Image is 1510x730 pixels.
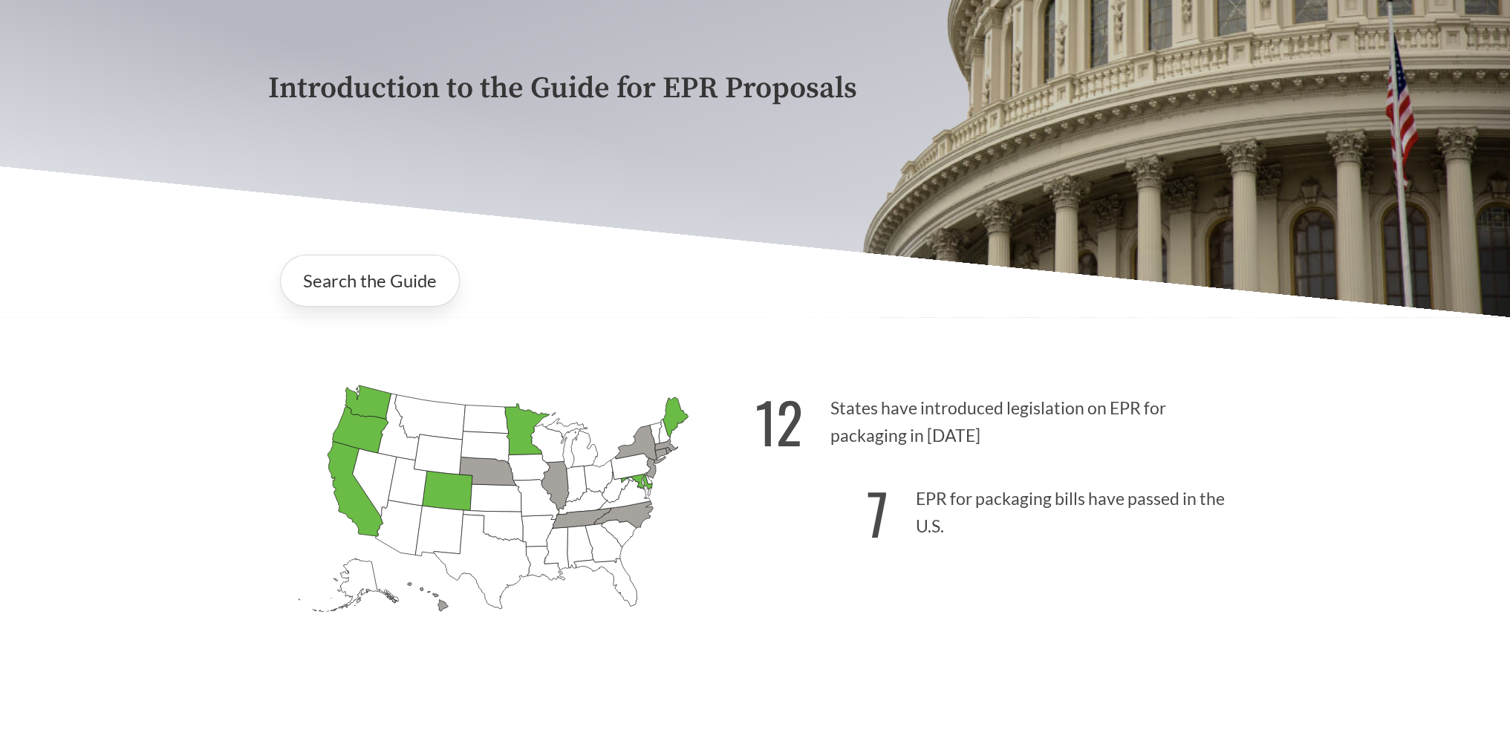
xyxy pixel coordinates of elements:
a: Search the Guide [280,255,460,307]
p: Introduction to the Guide for EPR Proposals [268,72,1243,105]
p: EPR for packaging bills have passed in the U.S. [755,463,1243,554]
p: States have introduced legislation on EPR for packaging in [DATE] [755,372,1243,463]
strong: 12 [755,380,803,463]
strong: 7 [867,472,888,554]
